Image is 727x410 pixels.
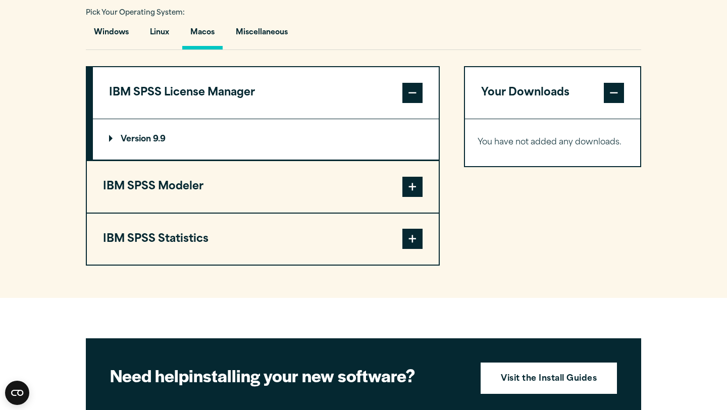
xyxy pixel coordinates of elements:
h2: installing your new software? [110,364,463,387]
summary: Version 9.9 [93,119,439,160]
button: IBM SPSS Statistics [87,214,439,265]
button: Windows [86,21,137,49]
a: Visit the Install Guides [481,363,617,394]
button: IBM SPSS License Manager [93,67,439,119]
button: Linux [142,21,177,49]
p: Version 9.9 [109,135,166,143]
div: IBM SPSS License Manager [93,119,439,160]
button: Open CMP widget [5,381,29,405]
span: Pick Your Operating System: [86,10,185,16]
button: IBM SPSS Modeler [87,161,439,213]
div: Your Downloads [465,119,640,166]
p: You have not added any downloads. [478,135,628,150]
strong: Need help [110,363,189,387]
button: Macos [182,21,223,49]
strong: Visit the Install Guides [501,373,597,386]
button: Miscellaneous [228,21,296,49]
button: Your Downloads [465,67,640,119]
